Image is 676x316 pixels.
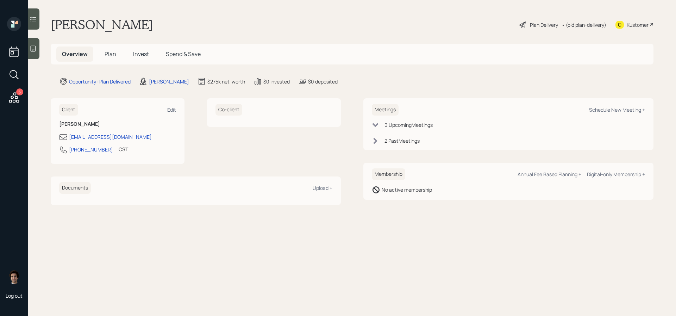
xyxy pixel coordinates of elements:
[372,168,405,180] h6: Membership
[263,78,290,85] div: $0 invested
[119,145,128,153] div: CST
[59,121,176,127] h6: [PERSON_NAME]
[313,185,332,191] div: Upload +
[69,133,152,141] div: [EMAIL_ADDRESS][DOMAIN_NAME]
[589,106,645,113] div: Schedule New Meeting +
[167,106,176,113] div: Edit
[59,182,91,194] h6: Documents
[7,270,21,284] img: harrison-schaefer-headshot-2.png
[16,88,23,95] div: 5
[384,121,433,129] div: 0 Upcoming Meeting s
[587,171,645,178] div: Digital-only Membership +
[562,21,606,29] div: • (old plan-delivery)
[207,78,245,85] div: $275k net-worth
[215,104,242,116] h6: Co-client
[69,78,131,85] div: Opportunity · Plan Delivered
[166,50,201,58] span: Spend & Save
[627,21,649,29] div: Kustomer
[6,292,23,299] div: Log out
[69,146,113,153] div: [PHONE_NUMBER]
[62,50,88,58] span: Overview
[384,137,420,144] div: 2 Past Meeting s
[530,21,558,29] div: Plan Delivery
[59,104,78,116] h6: Client
[518,171,581,178] div: Annual Fee Based Planning +
[372,104,399,116] h6: Meetings
[382,186,432,193] div: No active membership
[133,50,149,58] span: Invest
[51,17,153,32] h1: [PERSON_NAME]
[149,78,189,85] div: [PERSON_NAME]
[105,50,116,58] span: Plan
[308,78,338,85] div: $0 deposited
